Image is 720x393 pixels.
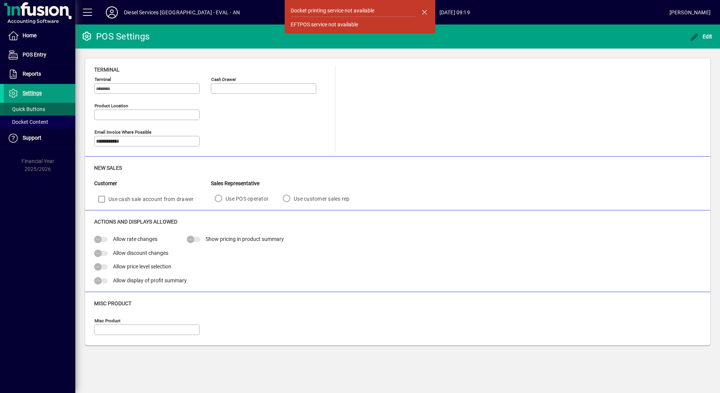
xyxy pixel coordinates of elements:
[206,236,284,242] span: Show pricing in product summary
[81,30,149,43] div: POS Settings
[4,46,75,64] a: POS Entry
[113,236,157,242] span: Allow rate changes
[113,277,187,283] span: Allow display of profit summary
[23,135,41,141] span: Support
[94,165,122,171] span: New Sales
[124,6,240,18] div: Diesel Services [GEOGRAPHIC_DATA] - EVAL - AN
[4,116,75,128] a: Docket Content
[23,52,46,58] span: POS Entry
[94,67,120,73] span: Terminal
[670,6,711,18] div: [PERSON_NAME]
[688,30,714,43] button: Edit
[23,90,42,96] span: Settings
[95,318,121,323] mat-label: Misc Product
[8,106,45,112] span: Quick Buttons
[113,250,168,256] span: Allow discount changes
[4,129,75,148] a: Support
[23,71,41,77] span: Reports
[100,6,124,19] button: Profile
[23,32,37,38] span: Home
[94,219,177,225] span: Actions and Displays Allowed
[4,65,75,84] a: Reports
[95,129,151,135] mat-label: Email Invoice where possible
[211,77,236,82] mat-label: Cash Drawer
[4,26,75,45] a: Home
[690,34,712,40] span: Edit
[94,180,211,187] div: Customer
[95,103,128,108] mat-label: Product location
[95,77,111,82] mat-label: Terminal
[4,103,75,116] a: Quick Buttons
[94,300,131,306] span: Misc Product
[8,119,48,125] span: Docket Content
[291,21,358,29] div: EFTPOS service not available
[240,6,670,18] span: [DATE] 09:19
[113,264,171,270] span: Allow price level selection
[211,180,360,187] div: Sales Representative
